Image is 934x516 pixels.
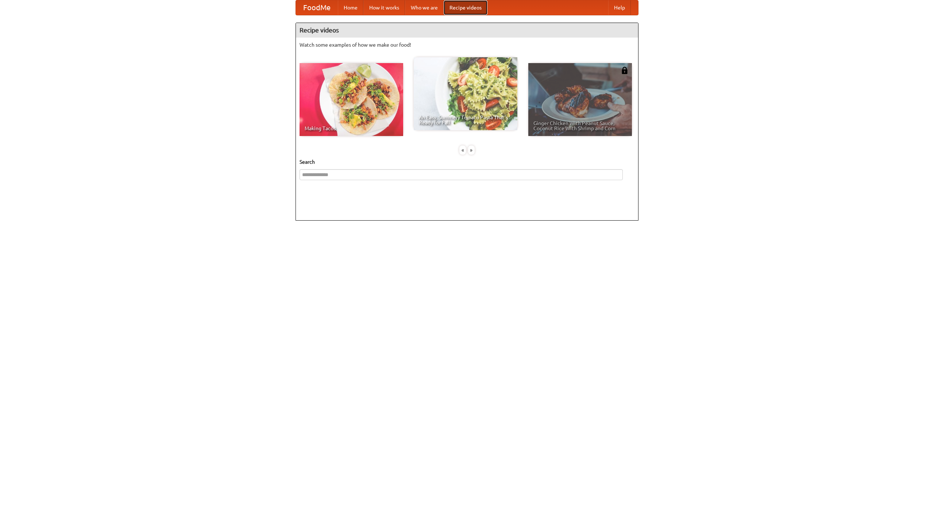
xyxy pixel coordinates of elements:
a: An Easy, Summery Tomato Pasta That's Ready for Fall [414,57,517,130]
p: Watch some examples of how we make our food! [300,41,634,49]
span: Making Tacos [305,126,398,131]
a: How it works [363,0,405,15]
a: Help [608,0,631,15]
a: Home [338,0,363,15]
a: Who we are [405,0,444,15]
h4: Recipe videos [296,23,638,38]
h5: Search [300,158,634,166]
a: Recipe videos [444,0,487,15]
a: Making Tacos [300,63,403,136]
div: « [459,146,466,155]
img: 483408.png [621,67,628,74]
a: FoodMe [296,0,338,15]
span: An Easy, Summery Tomato Pasta That's Ready for Fall [419,115,512,125]
div: » [468,146,475,155]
